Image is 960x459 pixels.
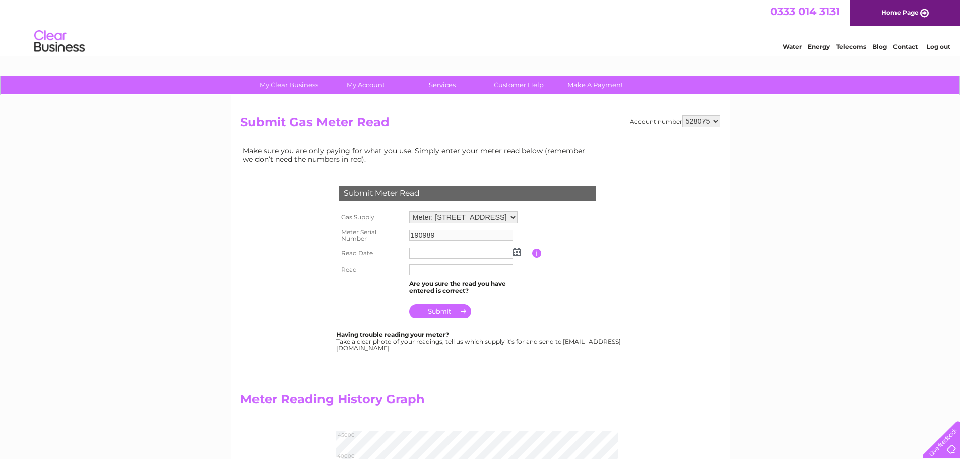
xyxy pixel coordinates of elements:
[808,43,830,50] a: Energy
[630,115,720,127] div: Account number
[407,278,532,297] td: Are you sure the read you have entered is correct?
[34,26,85,57] img: logo.png
[240,115,720,135] h2: Submit Gas Meter Read
[836,43,866,50] a: Telecoms
[783,43,802,50] a: Water
[324,76,407,94] a: My Account
[240,392,593,411] h2: Meter Reading History Graph
[927,43,950,50] a: Log out
[872,43,887,50] a: Blog
[401,76,484,94] a: Services
[336,245,407,261] th: Read Date
[477,76,560,94] a: Customer Help
[336,226,407,246] th: Meter Serial Number
[242,6,719,49] div: Clear Business is a trading name of Verastar Limited (registered in [GEOGRAPHIC_DATA] No. 3667643...
[339,186,596,201] div: Submit Meter Read
[409,304,471,318] input: Submit
[336,261,407,278] th: Read
[770,5,840,18] a: 0333 014 3131
[554,76,637,94] a: Make A Payment
[247,76,331,94] a: My Clear Business
[532,249,542,258] input: Information
[336,331,622,352] div: Take a clear photo of your readings, tell us which supply it's for and send to [EMAIL_ADDRESS][DO...
[513,248,521,256] img: ...
[893,43,918,50] a: Contact
[336,209,407,226] th: Gas Supply
[336,331,449,338] b: Having trouble reading your meter?
[240,144,593,165] td: Make sure you are only paying for what you use. Simply enter your meter read below (remember we d...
